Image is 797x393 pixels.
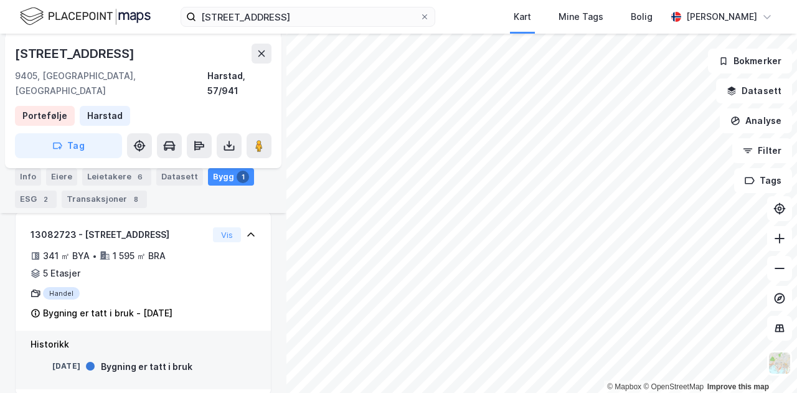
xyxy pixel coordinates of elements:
[62,191,147,208] div: Transaksjoner
[208,168,254,186] div: Bygg
[631,9,653,24] div: Bolig
[707,382,769,391] a: Improve this map
[101,359,192,374] div: Bygning er tatt i bruk
[31,361,80,372] div: [DATE]
[20,6,151,27] img: logo.f888ab2527a4732fd821a326f86c7f29.svg
[643,382,704,391] a: OpenStreetMap
[716,78,792,103] button: Datasett
[207,69,271,98] div: Harstad, 57/941
[735,333,797,393] iframe: Chat Widget
[15,133,122,158] button: Tag
[156,168,203,186] div: Datasett
[87,108,123,123] div: Harstad
[15,69,207,98] div: 9405, [GEOGRAPHIC_DATA], [GEOGRAPHIC_DATA]
[43,249,90,263] div: 341 ㎡ BYA
[31,227,208,242] div: 13082723 - [STREET_ADDRESS]
[15,191,57,208] div: ESG
[82,168,151,186] div: Leietakere
[15,168,41,186] div: Info
[607,382,641,391] a: Mapbox
[130,193,142,206] div: 8
[708,49,792,73] button: Bokmerker
[31,337,256,352] div: Historikk
[732,138,792,163] button: Filter
[43,306,172,321] div: Bygning er tatt i bruk - [DATE]
[15,44,137,64] div: [STREET_ADDRESS]
[559,9,603,24] div: Mine Tags
[113,249,166,263] div: 1 595 ㎡ BRA
[92,251,97,261] div: •
[720,108,792,133] button: Analyse
[735,333,797,393] div: Kontrollprogram for chat
[686,9,757,24] div: [PERSON_NAME]
[46,168,77,186] div: Eiere
[237,171,249,183] div: 1
[134,171,146,183] div: 6
[514,9,531,24] div: Kart
[43,266,80,281] div: 5 Etasjer
[39,193,52,206] div: 2
[213,227,241,242] button: Vis
[22,108,67,123] div: Portefølje
[734,168,792,193] button: Tags
[196,7,420,26] input: Søk på adresse, matrikkel, gårdeiere, leietakere eller personer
